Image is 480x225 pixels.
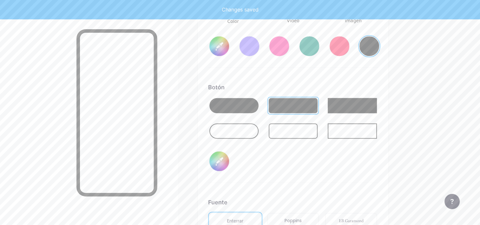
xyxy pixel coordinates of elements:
div: Botón [208,83,378,92]
div: Enterrar [227,217,243,224]
div: EB Garamond [339,217,364,224]
span: Vídeo [268,17,318,24]
div: Fuente [208,198,378,207]
span: Color [208,18,258,25]
span: Imagen [328,17,378,24]
div: Changes saved [222,6,259,13]
div: Poppins [285,217,302,224]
